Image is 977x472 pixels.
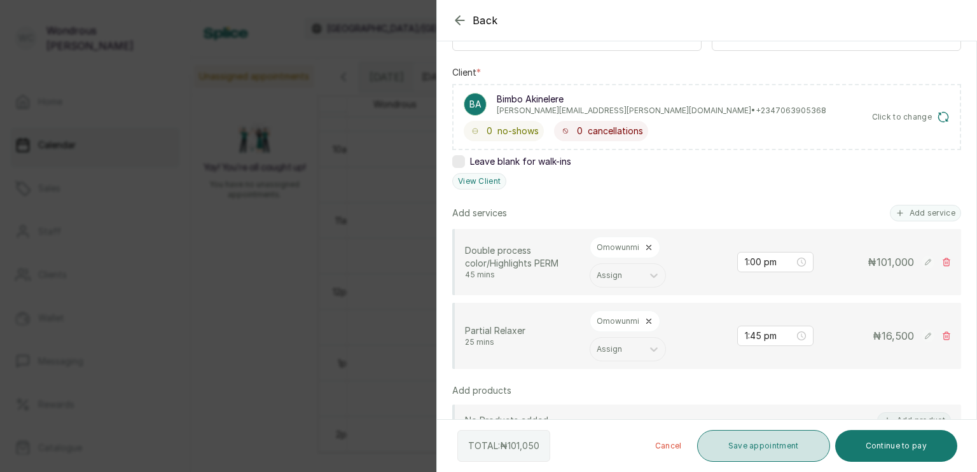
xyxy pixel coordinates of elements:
[487,125,492,137] span: 0
[497,106,826,116] p: [PERSON_NAME][EMAIL_ADDRESS][PERSON_NAME][DOMAIN_NAME] • +234 7063905368
[597,242,639,253] p: Omowunmi
[465,244,579,270] p: Double process color/Highlights PERM
[645,430,692,462] button: Cancel
[452,384,511,397] p: Add products
[877,256,914,268] span: 101,000
[872,112,932,122] span: Click to change
[508,440,539,451] span: 101,050
[468,440,539,452] p: TOTAL: ₦
[473,13,498,28] span: Back
[469,98,482,111] p: BA
[877,412,951,429] button: Add product
[882,330,914,342] span: 16,500
[890,205,961,221] button: Add service
[497,125,539,137] span: no-shows
[872,111,950,123] button: Click to change
[465,337,579,347] p: 25 mins
[452,173,506,190] button: View Client
[745,329,794,343] input: Select time
[465,270,579,280] p: 45 mins
[868,254,914,270] p: ₦
[497,93,826,106] p: Bimbo Akinelere
[470,155,571,168] span: Leave blank for walk-ins
[745,255,794,269] input: Select time
[465,324,579,337] p: Partial Relaxer
[597,316,639,326] p: Omowunmi
[452,207,507,219] p: Add services
[873,328,914,344] p: ₦
[577,125,583,137] span: 0
[697,430,830,462] button: Save appointment
[465,414,548,427] p: No Products added
[588,125,643,137] span: cancellations
[835,430,958,462] button: Continue to pay
[452,66,481,79] label: Client
[452,13,498,28] button: Back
